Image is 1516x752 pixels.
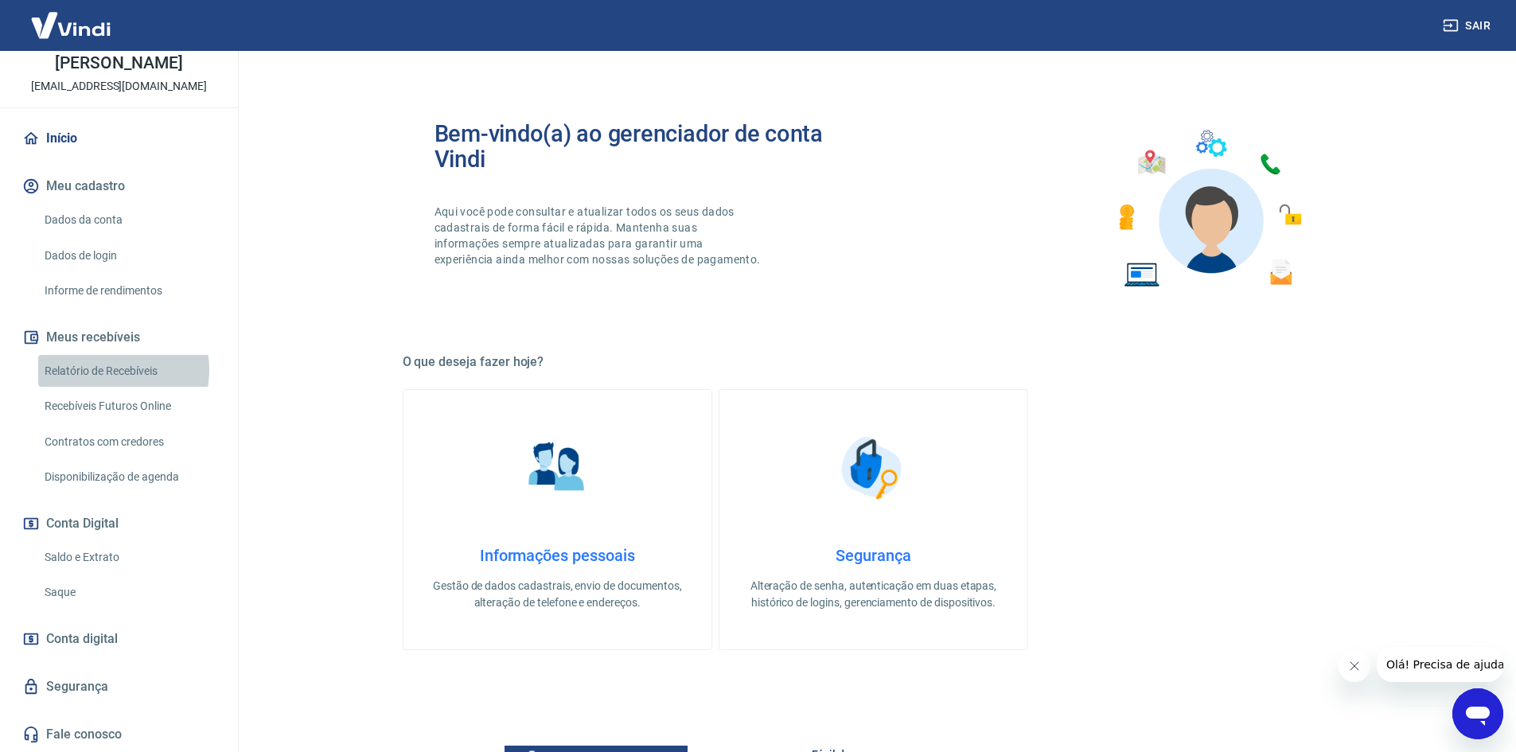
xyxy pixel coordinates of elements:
[19,506,219,541] button: Conta Digital
[31,78,207,95] p: [EMAIL_ADDRESS][DOMAIN_NAME]
[517,428,597,508] img: Informações pessoais
[38,426,219,458] a: Contratos com credores
[435,204,764,267] p: Aqui você pode consultar e atualizar todos os seus dados cadastrais de forma fácil e rápida. Mant...
[19,717,219,752] a: Fale conosco
[19,1,123,49] img: Vindi
[1105,121,1313,297] img: Imagem de um avatar masculino com diversos icones exemplificando as funcionalidades do gerenciado...
[1377,647,1503,682] iframe: Mensagem da empresa
[38,541,219,574] a: Saldo e Extrato
[38,204,219,236] a: Dados da conta
[10,11,134,24] span: Olá! Precisa de ajuda?
[38,576,219,609] a: Saque
[403,354,1345,370] h5: O que deseja fazer hoje?
[19,320,219,355] button: Meus recebíveis
[19,121,219,156] a: Início
[403,389,712,650] a: Informações pessoaisInformações pessoaisGestão de dados cadastrais, envio de documentos, alteraçã...
[38,461,219,493] a: Disponibilização de agenda
[429,546,686,565] h4: Informações pessoais
[38,355,219,388] a: Relatório de Recebíveis
[429,578,686,611] p: Gestão de dados cadastrais, envio de documentos, alteração de telefone e endereços.
[46,628,118,650] span: Conta digital
[55,55,182,72] p: [PERSON_NAME]
[19,669,219,704] a: Segurança
[435,121,874,172] h2: Bem-vindo(a) ao gerenciador de conta Vindi
[719,389,1028,650] a: SegurançaSegurançaAlteração de senha, autenticação em duas etapas, histórico de logins, gerenciam...
[1452,688,1503,739] iframe: Botão para abrir a janela de mensagens
[19,169,219,204] button: Meu cadastro
[38,240,219,272] a: Dados de login
[38,390,219,423] a: Recebíveis Futuros Online
[1440,11,1497,41] button: Sair
[19,621,219,657] a: Conta digital
[745,578,1002,611] p: Alteração de senha, autenticação em duas etapas, histórico de logins, gerenciamento de dispositivos.
[745,546,1002,565] h4: Segurança
[38,275,219,307] a: Informe de rendimentos
[833,428,913,508] img: Segurança
[1339,650,1370,682] iframe: Fechar mensagem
